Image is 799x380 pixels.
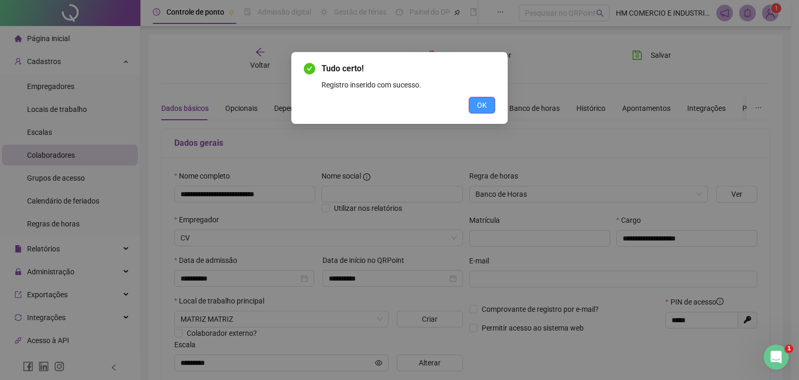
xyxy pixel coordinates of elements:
span: 1 [785,345,793,353]
span: OK [477,99,487,111]
span: check-circle [304,63,315,74]
span: Tudo certo! [321,64,364,73]
span: Registro inserido com sucesso. [321,81,421,89]
button: OK [469,97,495,113]
iframe: Intercom live chat [764,345,789,370]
